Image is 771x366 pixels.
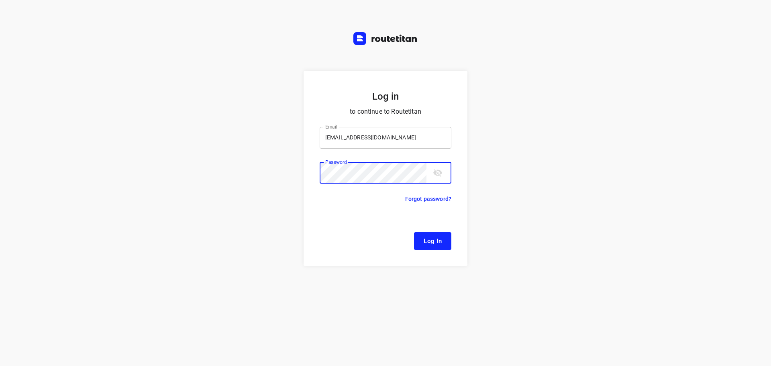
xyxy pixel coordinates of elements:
[405,194,451,204] p: Forgot password?
[320,90,451,103] h5: Log in
[320,106,451,117] p: to continue to Routetitan
[430,165,446,181] button: toggle password visibility
[414,232,451,250] button: Log In
[353,32,418,45] img: Routetitan
[424,236,442,246] span: Log In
